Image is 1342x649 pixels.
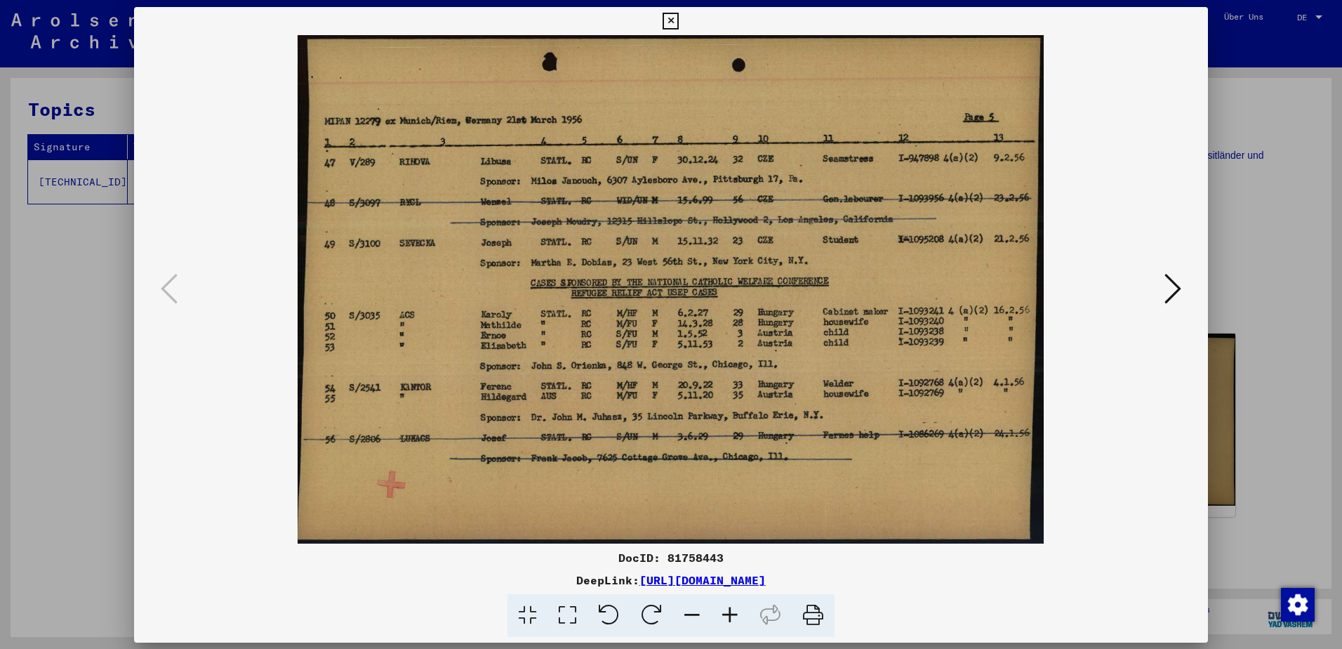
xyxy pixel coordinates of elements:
[134,549,1208,566] div: DocID: 81758443
[639,573,766,587] a: [URL][DOMAIN_NAME]
[134,572,1208,589] div: DeepLink:
[1281,588,1315,622] img: Zustimmung ändern
[1280,587,1314,621] div: Zustimmung ändern
[182,35,1160,544] img: 001.jpg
